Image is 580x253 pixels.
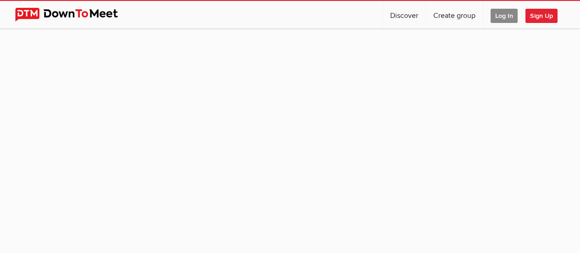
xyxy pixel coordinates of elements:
span: Log In [491,9,518,23]
span: Sign Up [525,9,558,23]
a: Sign Up [525,1,565,28]
img: DownToMeet [15,8,132,22]
a: Create group [426,1,483,28]
a: Discover [383,1,425,28]
a: Log In [483,1,525,28]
